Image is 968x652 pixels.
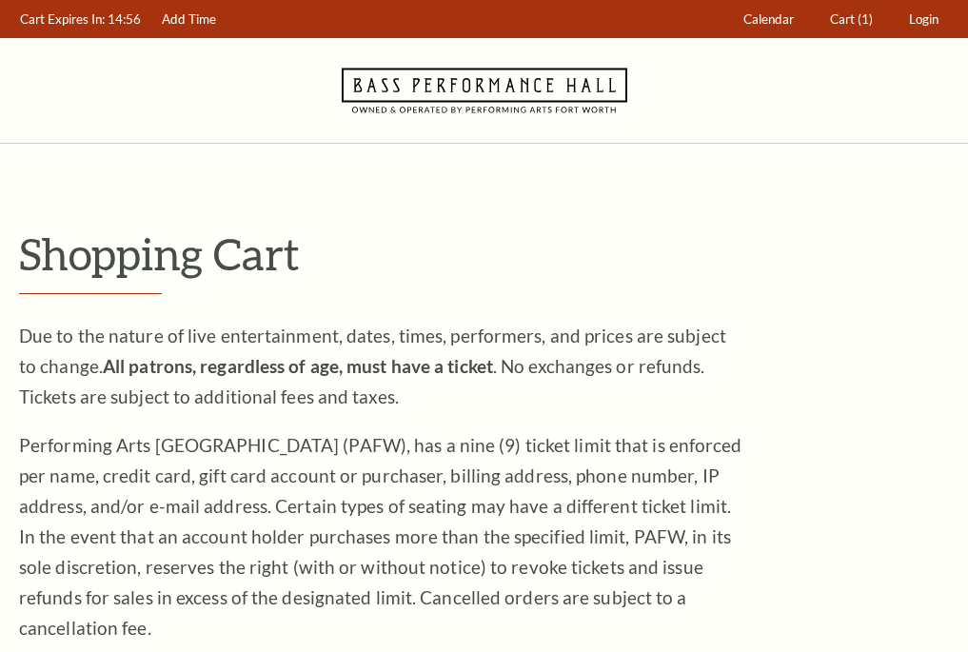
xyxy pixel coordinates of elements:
[19,229,949,278] p: Shopping Cart
[153,1,226,38] a: Add Time
[821,1,882,38] a: Cart (1)
[909,11,938,27] span: Login
[20,11,105,27] span: Cart Expires In:
[19,430,742,643] p: Performing Arts [GEOGRAPHIC_DATA] (PAFW), has a nine (9) ticket limit that is enforced per name, ...
[858,11,873,27] span: (1)
[743,11,794,27] span: Calendar
[830,11,855,27] span: Cart
[19,325,726,407] span: Due to the nature of live entertainment, dates, times, performers, and prices are subject to chan...
[900,1,948,38] a: Login
[103,355,493,377] strong: All patrons, regardless of age, must have a ticket
[735,1,803,38] a: Calendar
[108,11,141,27] span: 14:56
